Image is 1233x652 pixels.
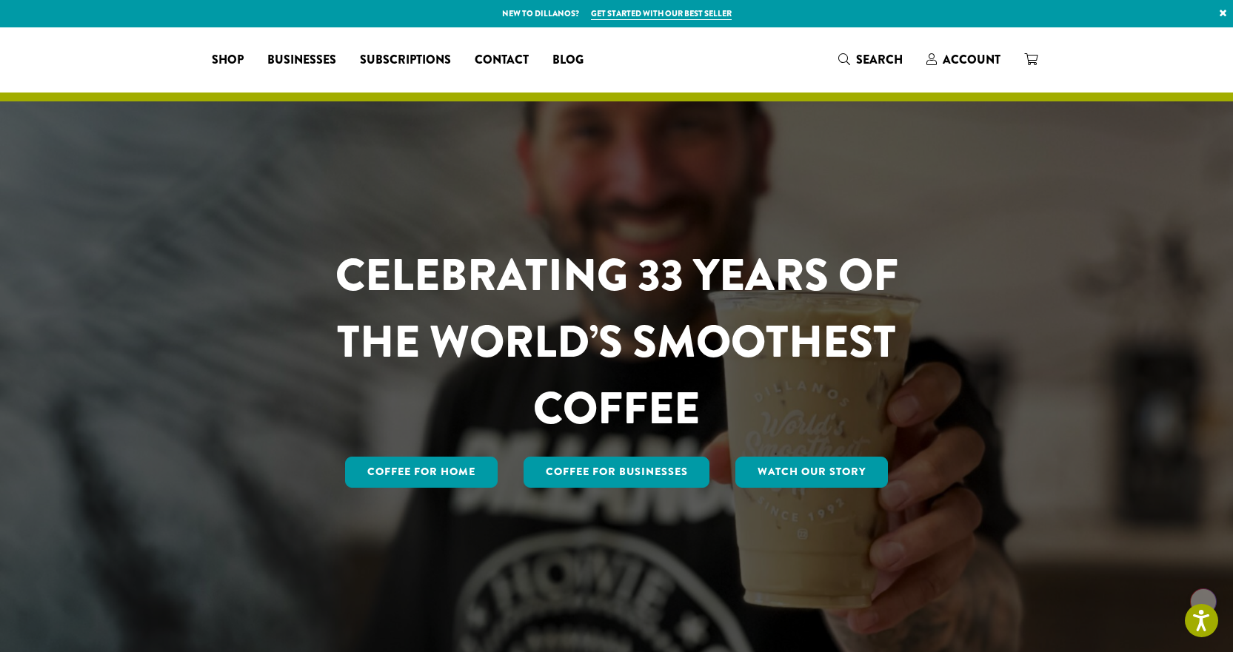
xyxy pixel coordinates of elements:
span: Shop [212,51,244,70]
span: Subscriptions [360,51,451,70]
a: Watch Our Story [735,457,888,488]
span: Search [856,51,903,68]
span: Blog [552,51,584,70]
span: Account [943,51,1000,68]
a: Get started with our best seller [591,7,732,20]
span: Contact [475,51,529,70]
a: Shop [200,48,255,72]
span: Businesses [267,51,336,70]
h1: CELEBRATING 33 YEARS OF THE WORLD’S SMOOTHEST COFFEE [292,242,942,442]
a: Coffee for Home [345,457,498,488]
a: Search [826,47,915,72]
a: Coffee For Businesses [524,457,710,488]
